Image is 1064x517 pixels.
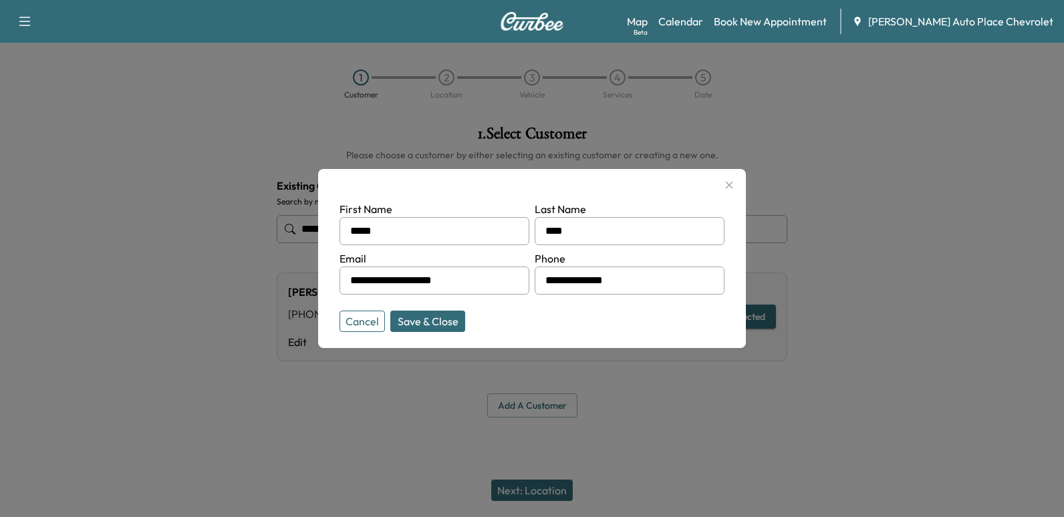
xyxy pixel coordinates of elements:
[535,252,565,265] label: Phone
[634,27,648,37] div: Beta
[340,202,392,216] label: First Name
[340,311,385,332] button: Cancel
[500,12,564,31] img: Curbee Logo
[627,13,648,29] a: MapBeta
[390,311,465,332] button: Save & Close
[658,13,703,29] a: Calendar
[714,13,827,29] a: Book New Appointment
[535,202,586,216] label: Last Name
[340,252,366,265] label: Email
[868,13,1053,29] span: [PERSON_NAME] Auto Place Chevrolet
